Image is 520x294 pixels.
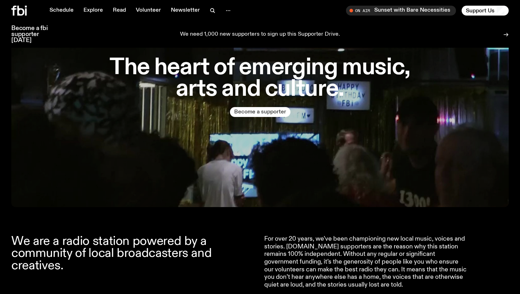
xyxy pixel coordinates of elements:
[466,7,495,14] span: Support Us
[109,6,130,16] a: Read
[462,6,509,16] button: Support Us
[180,31,340,38] p: We need 1,000 new supporters to sign up this Supporter Drive.
[132,6,165,16] a: Volunteer
[264,235,468,289] p: For over 20 years, we’ve been championing new local music, voices and stories. [DOMAIN_NAME] supp...
[230,107,290,117] button: Become a supporter
[79,6,107,16] a: Explore
[167,6,204,16] a: Newsletter
[102,57,418,100] h1: The heart of emerging music, arts and culture.
[45,6,78,16] a: Schedule
[11,235,256,272] h2: We are a radio station powered by a community of local broadcasters and creatives.
[346,6,456,16] button: On AirSunset with Bare Necessities
[11,25,57,43] h3: Become a fbi supporter [DATE]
